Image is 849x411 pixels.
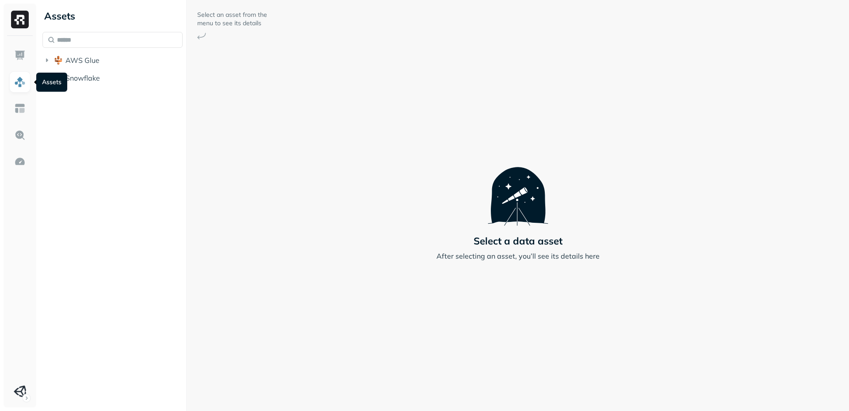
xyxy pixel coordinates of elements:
[36,73,67,92] div: Assets
[14,129,26,141] img: Query Explorer
[14,385,26,398] img: Unity
[197,11,268,27] p: Select an asset from the menu to see its details
[65,74,100,82] span: Snowflake
[42,9,183,23] div: Assets
[54,56,63,65] img: root
[14,156,26,167] img: Optimization
[488,150,548,226] img: Telescope
[14,76,26,88] img: Assets
[474,235,562,247] p: Select a data asset
[11,11,29,28] img: Ryft
[197,33,206,39] img: Arrow
[65,56,99,65] span: AWS Glue
[42,53,183,67] button: AWS Glue
[14,103,26,114] img: Asset Explorer
[436,251,600,261] p: After selecting an asset, you’ll see its details here
[42,71,183,85] button: Snowflake
[14,50,26,61] img: Dashboard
